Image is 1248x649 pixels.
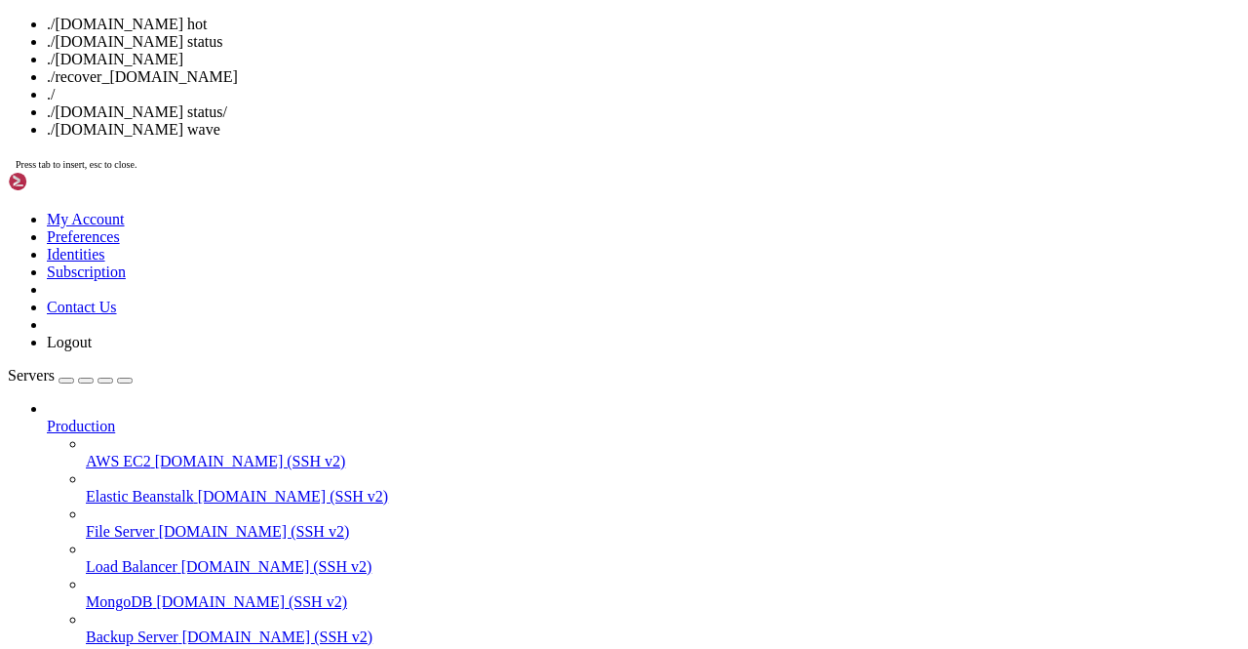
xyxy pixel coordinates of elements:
[181,558,372,575] span: [DOMAIN_NAME] (SSH v2)
[47,211,125,227] a: My Account
[8,213,994,223] x-row: root@0d844a584cdd:/usr/src/app# ./
[8,105,994,115] x-row: | | / _ \| \| |_ _/ \ | _ )/ _ \
[156,593,347,610] span: [DOMAIN_NAME] (SSH v2)
[86,558,177,575] span: Load Balancer
[47,246,105,263] a: Identities
[47,264,126,280] a: Subscription
[8,27,994,37] x-row: * Documentation: [URL][DOMAIN_NAME]
[47,299,117,315] a: Contact Us
[155,453,346,469] span: [DOMAIN_NAME] (SSH v2)
[86,506,1240,541] li: File Server [DOMAIN_NAME] (SSH v2)
[86,576,1240,611] li: MongoDB [DOMAIN_NAME] (SSH v2)
[86,435,1240,470] li: AWS EC2 [DOMAIN_NAME] (SSH v2)
[86,611,1240,646] li: Backup Server [DOMAIN_NAME] (SSH v2)
[47,103,1240,121] li: ./[DOMAIN_NAME] status/
[8,86,994,96] x-row: _____
[8,193,994,203] x-row: Last login: [DATE] from [TECHNICAL_ID]
[8,367,133,384] a: Servers
[159,523,350,540] span: [DOMAIN_NAME] (SSH v2)
[8,8,994,18] x-row: Welcome to Ubuntu 22.04.5 LTS (GNU/Linux 5.15.0-25-generic x86_64)
[8,115,994,125] x-row: | |__| (_) | .` | | |/ _ \| _ \ (_) |
[8,203,994,213] x-row: root@vmi2627751:~# docker exec -it telegram-claim-bot /bin/bash
[8,367,55,384] span: Servers
[86,593,152,610] span: MongoDB
[47,334,92,350] a: Logout
[8,47,994,57] x-row: * Support: [URL][DOMAIN_NAME]
[86,593,1240,611] a: MongoDB [DOMAIN_NAME] (SSH v2)
[47,86,1240,103] li: ./
[198,488,389,505] span: [DOMAIN_NAME] (SSH v2)
[47,228,120,245] a: Preferences
[86,523,155,540] span: File Server
[86,523,1240,541] a: File Server [DOMAIN_NAME] (SSH v2)
[86,453,1240,470] a: AWS EC2 [DOMAIN_NAME] (SSH v2)
[47,16,1240,33] li: ./[DOMAIN_NAME] hot
[86,629,178,645] span: Backup Server
[8,66,994,76] x-row: Run 'do-release-upgrade' to upgrade to it.
[187,213,192,223] div: (34, 21)
[86,453,151,469] span: AWS EC2
[86,558,1240,576] a: Load Balancer [DOMAIN_NAME] (SSH v2)
[86,541,1240,576] li: Load Balancer [DOMAIN_NAME] (SSH v2)
[47,121,1240,139] li: ./[DOMAIN_NAME] wave
[47,51,1240,68] li: ./[DOMAIN_NAME]
[182,629,373,645] span: [DOMAIN_NAME] (SSH v2)
[47,33,1240,51] li: ./[DOMAIN_NAME] status
[47,68,1240,86] li: ./recover_[DOMAIN_NAME]
[8,144,994,154] x-row: Welcome!
[86,629,1240,646] a: Backup Server [DOMAIN_NAME] (SSH v2)
[8,96,994,105] x-row: / ___/___ _ _ _____ _ ___ ___
[86,488,194,505] span: Elastic Beanstalk
[8,37,994,47] x-row: * Management: [URL][DOMAIN_NAME]
[8,57,994,66] x-row: New release '24.04.3 LTS' available.
[8,174,994,183] x-row: please don't hesitate to contact us at [EMAIL_ADDRESS][DOMAIN_NAME].
[8,164,994,174] x-row: This server is hosted by Contabo. If you have any questions or need help,
[8,172,120,191] img: Shellngn
[86,488,1240,506] a: Elastic Beanstalk [DOMAIN_NAME] (SSH v2)
[86,470,1240,506] li: Elastic Beanstalk [DOMAIN_NAME] (SSH v2)
[8,125,994,135] x-row: \____\___/|_|\_| |_/_/ \_|___/\___/
[16,159,136,170] span: Press tab to insert, esc to close.
[47,418,115,434] span: Production
[47,418,1240,435] a: Production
